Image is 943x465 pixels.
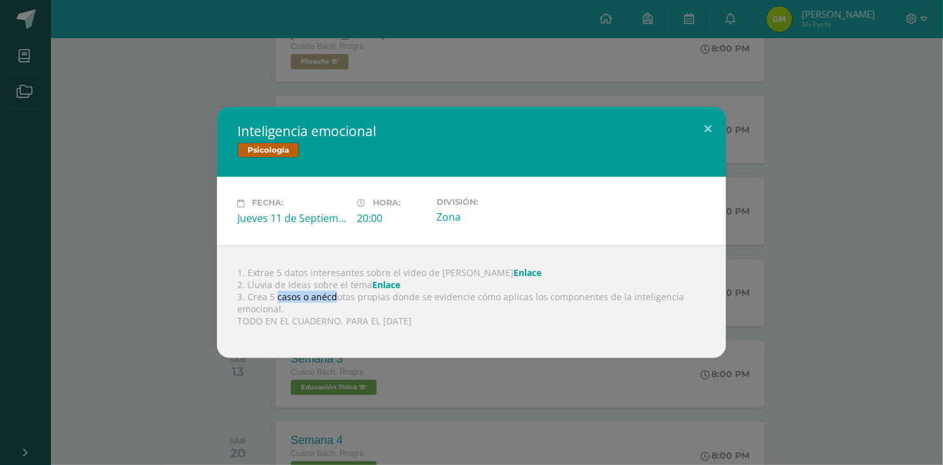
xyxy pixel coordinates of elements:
[373,198,400,208] span: Hora:
[513,267,541,279] a: Enlace
[237,142,299,158] span: Psicología
[252,198,283,208] span: Fecha:
[237,122,706,140] h2: Inteligencia emocional
[357,211,426,225] div: 20:00
[437,210,546,224] div: Zona
[690,107,726,150] button: Close (Esc)
[372,279,400,291] a: Enlace
[217,246,726,358] div: 1. Extrae 5 datos interesantes sobre el video de [PERSON_NAME] 2. Lluvia de ideas sobre el tema 3...
[437,197,546,207] label: División:
[237,211,347,225] div: Jueves 11 de Septiembre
